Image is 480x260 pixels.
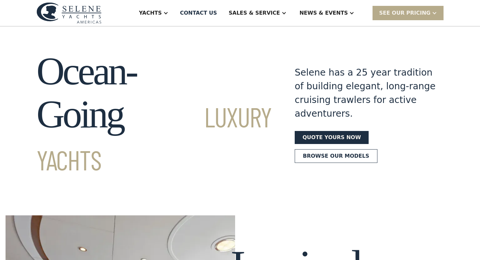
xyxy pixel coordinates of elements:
span: Luxury Yachts [36,100,271,176]
a: Quote yours now [295,131,369,144]
div: Contact US [180,9,217,17]
div: SEE Our Pricing [373,6,444,20]
div: News & EVENTS [300,9,348,17]
div: SEE Our Pricing [379,9,431,17]
h1: Ocean-Going [36,50,271,179]
img: logo [36,2,102,23]
div: Selene has a 25 year tradition of building elegant, long-range cruising trawlers for active adven... [295,66,444,121]
a: Browse our models [295,149,377,163]
div: Yachts [139,9,162,17]
div: Sales & Service [229,9,280,17]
